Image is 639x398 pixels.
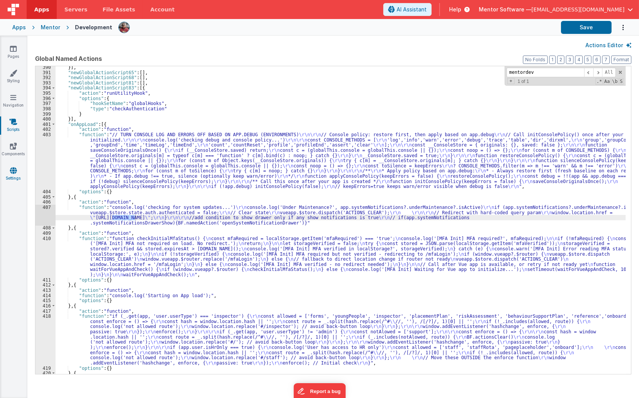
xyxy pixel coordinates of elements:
[602,68,616,77] span: Alt-Enter
[611,78,618,85] span: Whole Word Search
[596,78,602,85] span: RegExp Search
[584,56,591,64] button: 5
[449,6,461,13] span: Help
[34,6,49,13] span: Apps
[35,199,56,205] div: 406
[523,56,548,64] button: No Folds
[35,54,102,63] span: Global Named Actions
[35,371,56,376] div: 420
[35,303,56,309] div: 416
[515,79,532,84] span: 1 of 1
[549,56,556,64] button: 1
[35,96,56,101] div: 396
[397,6,427,13] span: AI Assistant
[575,56,583,64] button: 4
[35,85,56,91] div: 394
[64,6,87,13] span: Servers
[602,56,610,64] button: 7
[35,132,56,189] div: 403
[557,56,564,64] button: 2
[585,41,631,49] button: Actions Editor
[531,6,625,13] span: [EMAIL_ADDRESS][DOMAIN_NAME]
[35,65,56,70] div: 390
[75,24,112,31] div: Development
[35,91,56,96] div: 395
[35,194,56,200] div: 405
[35,309,56,314] div: 417
[119,22,129,33] img: eba322066dbaa00baf42793ca2fab581
[383,3,432,16] button: AI Assistant
[507,78,515,84] span: Toggel Replace mode
[35,70,56,75] div: 391
[35,282,56,288] div: 412
[566,56,574,64] button: 3
[35,314,56,365] div: 418
[604,78,610,85] span: CaseSensitive Search
[103,6,135,13] span: File Assets
[507,68,584,77] input: Search for
[35,293,56,298] div: 414
[41,24,60,31] div: Mentor
[12,24,26,31] div: Apps
[612,20,627,35] button: Options
[35,111,56,117] div: 399
[561,21,612,34] button: Save
[35,116,56,122] div: 400
[35,101,56,106] div: 397
[35,298,56,303] div: 415
[35,106,56,111] div: 398
[35,277,56,283] div: 411
[35,225,56,231] div: 408
[35,236,56,277] div: 410
[35,122,56,127] div: 401
[35,288,56,293] div: 413
[35,75,56,80] div: 392
[479,6,531,13] span: Mentor Software —
[479,6,633,13] button: Mentor Software — [EMAIL_ADDRESS][DOMAIN_NAME]
[619,78,623,85] span: Search In Selection
[611,56,631,64] button: Format
[35,205,56,226] div: 407
[35,127,56,132] div: 402
[35,231,56,236] div: 409
[35,366,56,371] div: 419
[593,56,601,64] button: 6
[35,80,56,86] div: 393
[35,189,56,194] div: 404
